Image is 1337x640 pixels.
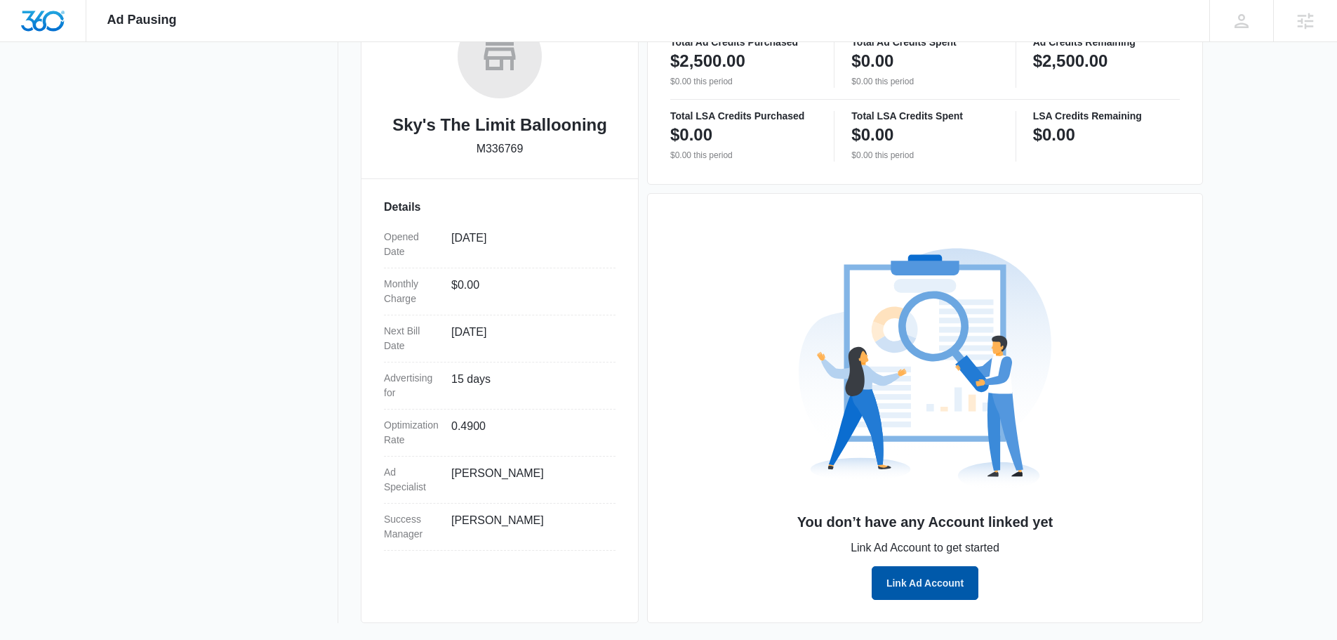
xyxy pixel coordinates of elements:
p: Total Ad Credits Spent [851,37,998,47]
h2: Sky's The Limit Ballooning [392,112,607,138]
dt: Ad Specialist [384,465,440,495]
p: $0.00 this period [670,149,817,162]
dt: Next Bill Date [384,324,440,353]
p: $0.00 [1033,124,1075,146]
dt: Optimization Rate [384,418,440,448]
p: $0.00 this period [670,75,817,88]
p: M336769 [477,141,524,157]
div: Success Manager[PERSON_NAME] [384,504,616,551]
div: Monthly Charge$0.00 [384,268,616,315]
span: Ad Pausing [107,13,177,27]
p: $2,500.00 [1033,50,1108,72]
p: Total LSA Credits Spent [851,111,998,121]
dd: [PERSON_NAME] [451,465,604,495]
dt: Monthly Charge [384,277,440,306]
div: Ad Specialist[PERSON_NAME] [384,457,616,504]
p: Ad Credits Remaining [1033,37,1180,47]
dd: 15 days [451,371,604,400]
h3: Details [384,199,616,216]
p: $0.00 this period [851,149,998,162]
dd: [DATE] [451,324,604,353]
p: $0.00 [851,124,893,146]
dd: [PERSON_NAME] [451,512,604,542]
div: Advertising for15 days [384,363,616,410]
p: Total LSA Credits Purchased [670,111,817,121]
dd: 0.4900 [451,418,604,448]
img: No Data [799,242,1051,495]
div: Optimization Rate0.4900 [384,410,616,457]
p: $0.00 this period [851,75,998,88]
dt: Advertising for [384,371,440,400]
div: Opened Date[DATE] [384,221,616,268]
dt: Success Manager [384,512,440,542]
h3: You don’t have any Account linked yet [670,511,1180,533]
p: Link Ad Account to get started [670,540,1180,556]
p: Total Ad Credits Purchased [670,37,817,47]
p: $2,500.00 [670,50,745,72]
p: LSA Credits Remaining [1033,111,1180,121]
dt: Opened Date [384,230,440,259]
dd: $0.00 [451,277,604,306]
button: Link Ad Account [872,566,978,600]
dd: [DATE] [451,230,604,259]
p: $0.00 [851,50,893,72]
p: $0.00 [670,124,712,146]
div: Next Bill Date[DATE] [384,315,616,363]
